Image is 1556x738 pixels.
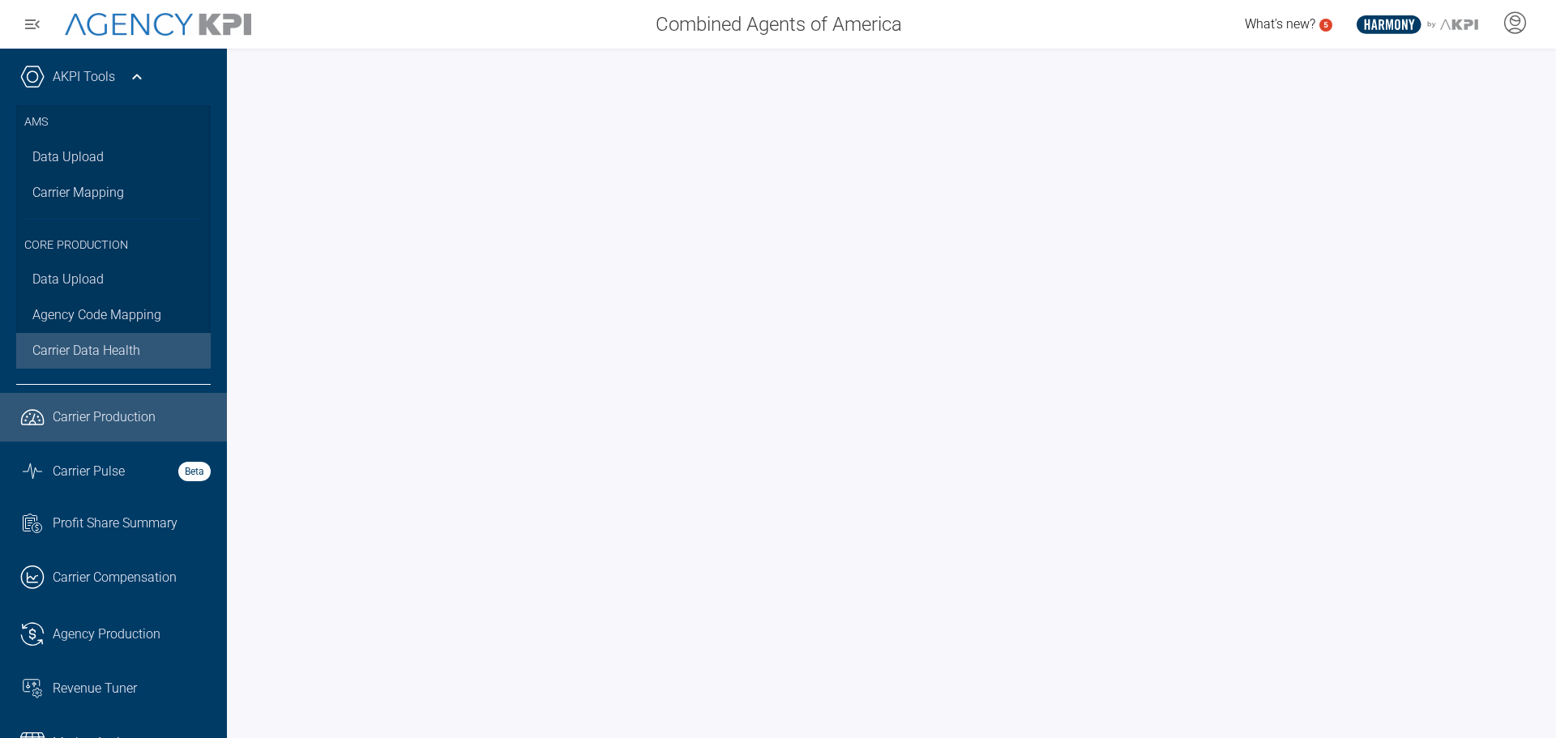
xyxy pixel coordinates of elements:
h3: Core Production [24,219,203,262]
img: AgencyKPI [65,13,251,36]
a: Data Upload [16,262,211,297]
a: AKPI Tools [53,67,115,87]
span: Carrier Compensation [53,568,177,587]
span: Carrier Pulse [53,462,125,481]
span: Carrier Data Health [32,341,140,360]
h3: AMS [24,105,203,139]
a: 5 [1319,19,1332,32]
strong: Beta [178,462,211,481]
span: Agency Production [53,625,160,644]
text: 5 [1323,20,1328,29]
a: Data Upload [16,139,211,175]
span: Revenue Tuner [53,679,137,698]
span: Combined Agents of America [656,10,902,39]
a: Carrier Mapping [16,175,211,211]
span: What's new? [1245,16,1315,32]
a: Agency Code Mapping [16,297,211,333]
span: Profit Share Summary [53,514,177,533]
a: Carrier Data Health [16,333,211,369]
span: Carrier Production [53,407,156,427]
